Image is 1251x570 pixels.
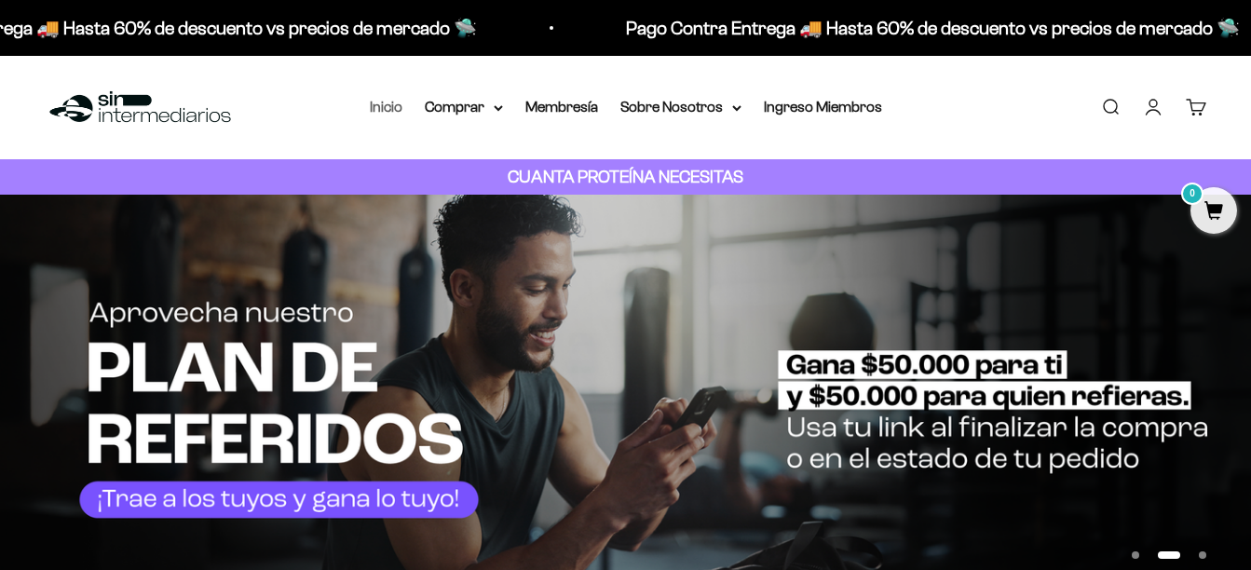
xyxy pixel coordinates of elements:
summary: Sobre Nosotros [620,95,741,119]
p: Pago Contra Entrega 🚚 Hasta 60% de descuento vs precios de mercado 🛸 [623,13,1237,43]
a: 0 [1190,202,1237,223]
summary: Comprar [425,95,503,119]
a: Membresía [525,99,598,115]
mark: 0 [1181,183,1203,205]
strong: CUANTA PROTEÍNA NECESITAS [508,167,743,186]
a: Ingreso Miembros [764,99,882,115]
a: Inicio [370,99,402,115]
